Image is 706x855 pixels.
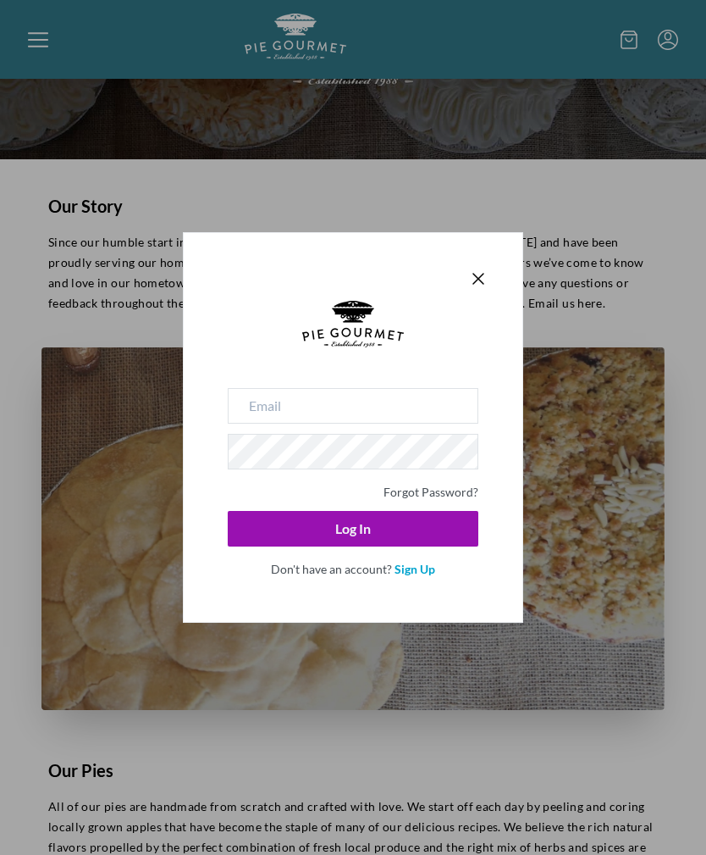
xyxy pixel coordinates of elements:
span: Don't have an account? [271,562,392,576]
button: Close panel [468,269,488,289]
a: Forgot Password? [383,485,478,499]
input: Email [228,388,478,424]
button: Log In [228,511,478,547]
a: Sign Up [394,562,435,576]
